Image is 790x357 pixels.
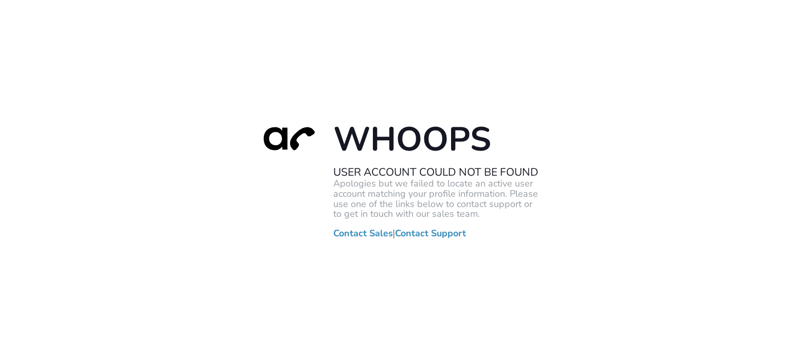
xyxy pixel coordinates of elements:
[333,179,539,219] p: Apologies but we failed to locate an active user account matching your profile information. Pleas...
[395,229,466,239] a: Contact Support
[333,118,539,160] h1: Whoops
[333,165,539,179] h2: User Account Could Not Be Found
[333,229,393,239] a: Contact Sales
[251,118,539,238] div: |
